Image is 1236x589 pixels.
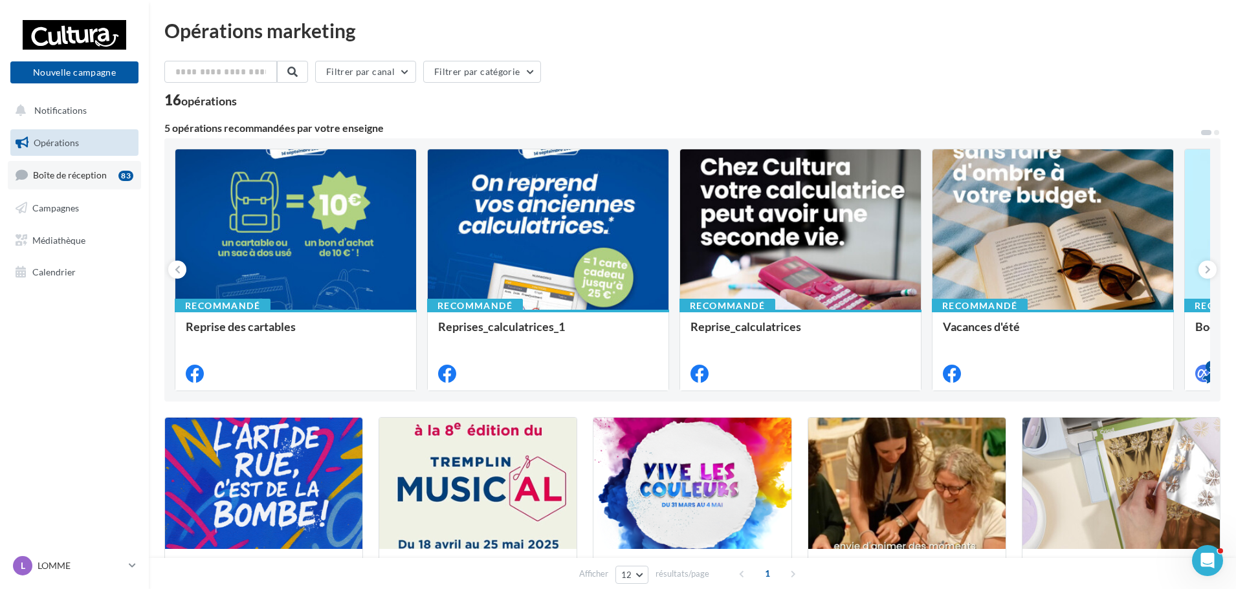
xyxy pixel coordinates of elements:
div: Opérations marketing [164,21,1220,40]
button: Nouvelle campagne [10,61,138,83]
div: opérations [181,95,237,107]
div: Recommandé [175,299,270,313]
div: Recommandé [679,299,775,313]
span: L [21,559,25,572]
span: 12 [621,570,632,580]
a: Médiathèque [8,227,141,254]
a: Boîte de réception83 [8,161,141,189]
span: résultats/page [656,568,709,580]
button: Filtrer par catégorie [423,61,541,83]
button: Filtrer par canal [315,61,416,83]
button: Notifications [8,97,136,124]
div: 5 opérations recommandées par votre enseigne [164,123,1200,133]
a: Opérations [8,129,141,156]
button: 12 [615,566,648,584]
span: Boîte de réception [33,169,107,180]
span: Médiathèque [32,234,85,245]
div: Reprises_calculatrices_1 [438,320,658,346]
span: Afficher [579,568,608,580]
span: 1 [757,563,778,584]
div: Recommandé [932,299,1028,313]
span: Calendrier [32,266,76,277]
div: Recommandé [427,299,523,313]
a: Calendrier [8,259,141,286]
span: Notifications [34,105,87,116]
a: Campagnes [8,195,141,222]
div: Reprise des cartables [186,320,406,346]
div: Reprise_calculatrices [690,320,910,346]
span: Campagnes [32,202,79,213]
iframe: Intercom live chat [1192,545,1223,576]
a: L LOMME [10,553,138,578]
div: 83 [118,171,133,181]
div: 16 [164,93,237,107]
div: 4 [1206,361,1217,372]
span: Opérations [34,137,79,148]
p: LOMME [38,559,124,572]
div: Vacances d'été [943,320,1163,346]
